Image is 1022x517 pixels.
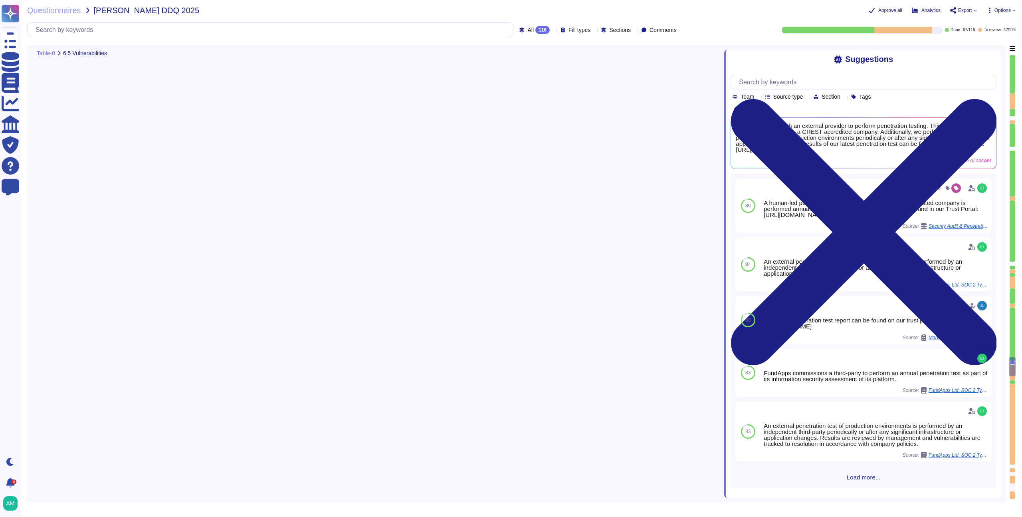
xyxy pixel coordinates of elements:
[951,28,961,32] span: Done:
[731,474,996,480] span: Load more...
[650,27,677,33] span: Comments
[745,370,751,375] span: 83
[63,50,107,56] span: 6.5 Vulnerabilities
[37,50,55,56] span: Table-0
[921,8,941,13] span: Analytics
[963,28,975,32] span: 67 / 116
[984,28,1002,32] span: To review:
[609,27,631,33] span: Sections
[869,7,902,14] button: Approve all
[764,423,988,447] div: An external penetration test of production environments is performed by an independent third-part...
[994,8,1011,13] span: Options
[977,406,987,416] img: user
[929,453,988,457] span: FundApps Ltd. SOC 2 Type 2.pdf
[2,495,23,512] button: user
[977,301,987,310] img: user
[745,318,751,322] span: 83
[745,203,751,208] span: 89
[878,8,902,13] span: Approve all
[32,23,513,37] input: Search by keywords
[745,262,751,267] span: 84
[27,6,81,14] span: Questionnaires
[912,7,941,14] button: Analytics
[527,27,534,33] span: All
[568,27,590,33] span: Fill types
[977,354,987,363] img: user
[745,429,751,434] span: 83
[903,452,988,458] span: Source:
[3,496,18,511] img: user
[958,8,972,13] span: Export
[977,242,987,252] img: user
[735,75,996,89] input: Search by keywords
[535,26,550,34] div: 116
[977,183,987,193] img: user
[94,6,200,14] span: [PERSON_NAME] DDQ 2025
[1003,28,1016,32] span: 42 / 116
[12,479,16,484] div: 5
